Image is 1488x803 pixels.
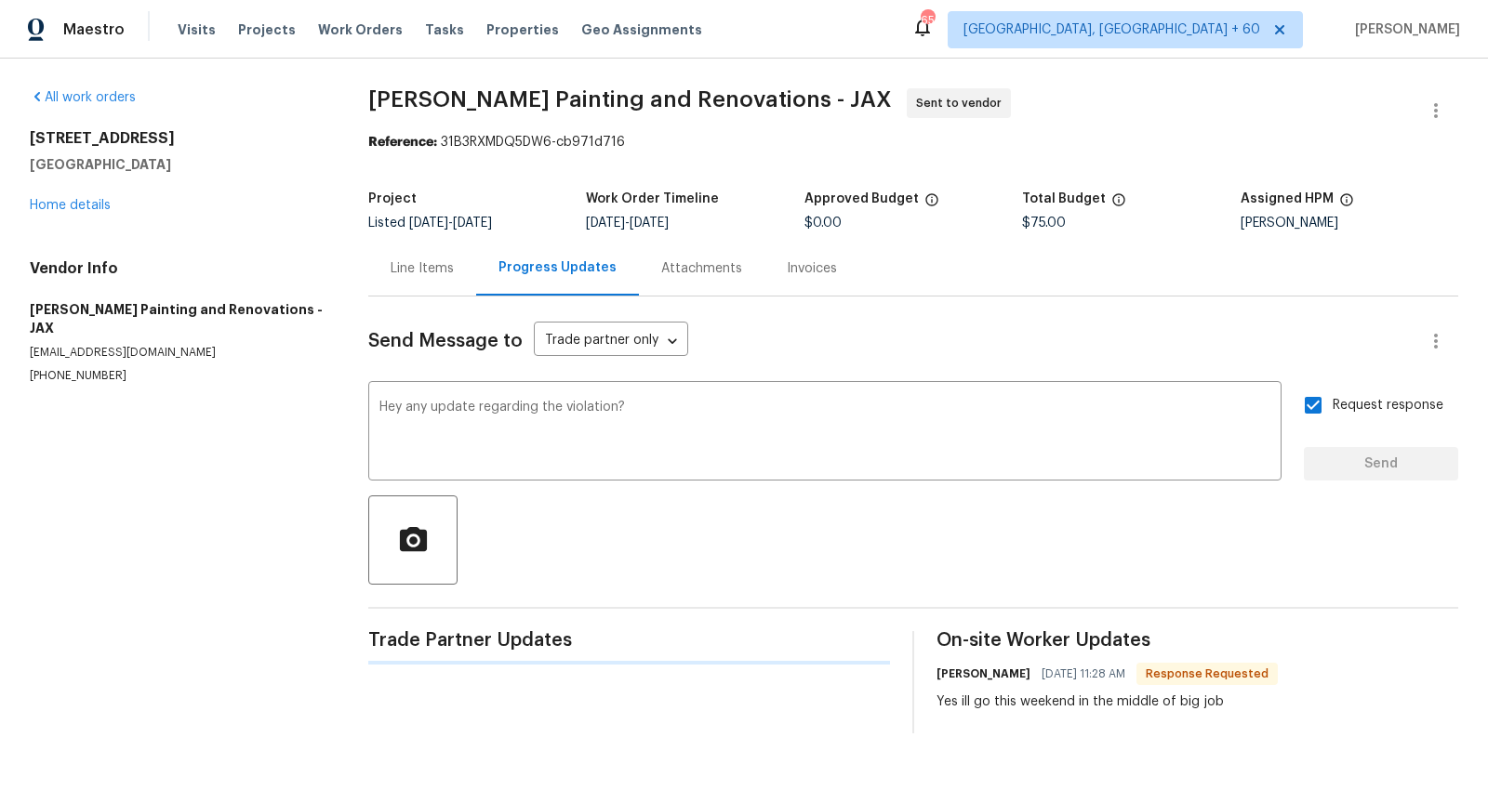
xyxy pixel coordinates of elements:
[368,133,1458,151] div: 31B3RXMDQ5DW6-cb971d716
[368,136,437,149] b: Reference:
[30,345,324,361] p: [EMAIL_ADDRESS][DOMAIN_NAME]
[368,217,492,230] span: Listed
[30,199,111,212] a: Home details
[391,259,454,278] div: Line Items
[318,20,403,39] span: Work Orders
[368,332,523,350] span: Send Message to
[30,129,324,148] h2: [STREET_ADDRESS]
[30,259,324,278] h4: Vendor Info
[1241,192,1334,205] h5: Assigned HPM
[937,631,1458,650] span: On-site Worker Updates
[586,192,719,205] h5: Work Order Timeline
[30,300,324,337] h5: [PERSON_NAME] Painting and Renovations - JAX
[787,259,837,278] div: Invoices
[581,20,702,39] span: Geo Assignments
[937,692,1278,711] div: Yes ill go this weekend in the middle of big job
[425,23,464,36] span: Tasks
[1241,217,1458,230] div: [PERSON_NAME]
[498,258,617,277] div: Progress Updates
[368,631,890,650] span: Trade Partner Updates
[1339,192,1354,217] span: The hpm assigned to this work order.
[368,88,892,111] span: [PERSON_NAME] Painting and Renovations - JAX
[586,217,625,230] span: [DATE]
[453,217,492,230] span: [DATE]
[178,20,216,39] span: Visits
[238,20,296,39] span: Projects
[963,20,1260,39] span: [GEOGRAPHIC_DATA], [GEOGRAPHIC_DATA] + 60
[937,665,1030,683] h6: [PERSON_NAME]
[1348,20,1460,39] span: [PERSON_NAME]
[30,91,136,104] a: All work orders
[379,401,1270,466] textarea: Hey any update regarding the violation?
[409,217,492,230] span: -
[30,368,324,384] p: [PHONE_NUMBER]
[1333,396,1443,415] span: Request response
[630,217,669,230] span: [DATE]
[409,217,448,230] span: [DATE]
[804,192,919,205] h5: Approved Budget
[661,259,742,278] div: Attachments
[63,20,125,39] span: Maestro
[30,155,324,174] h5: [GEOGRAPHIC_DATA]
[368,192,417,205] h5: Project
[1111,192,1126,217] span: The total cost of line items that have been proposed by Opendoor. This sum includes line items th...
[921,11,934,30] div: 658
[1138,665,1276,683] span: Response Requested
[486,20,559,39] span: Properties
[924,192,939,217] span: The total cost of line items that have been approved by both Opendoor and the Trade Partner. This...
[1042,665,1125,683] span: [DATE] 11:28 AM
[916,94,1009,112] span: Sent to vendor
[804,217,842,230] span: $0.00
[534,326,688,357] div: Trade partner only
[586,217,669,230] span: -
[1022,217,1066,230] span: $75.00
[1022,192,1106,205] h5: Total Budget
